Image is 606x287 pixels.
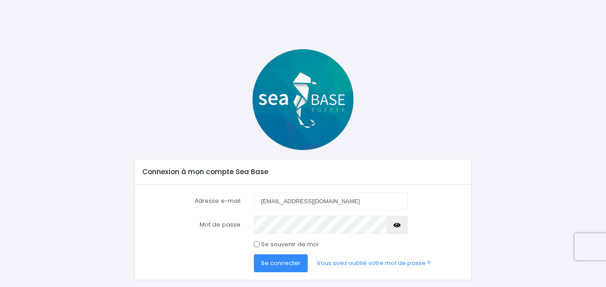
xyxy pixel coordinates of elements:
label: Adresse e-mail [135,192,247,210]
label: Mot de passe [135,216,247,234]
div: Connexion à mon compte Sea Base [135,159,471,184]
label: Se souvenir de moi [261,240,318,249]
span: Se connecter [261,259,301,267]
button: Se connecter [254,254,308,272]
a: Vous avez oublié votre mot de passe ? [310,254,438,272]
